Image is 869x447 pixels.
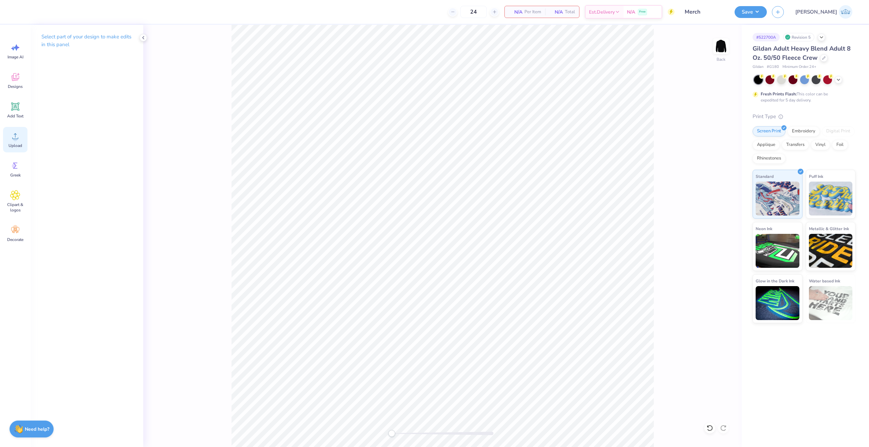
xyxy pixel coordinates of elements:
[783,33,814,41] div: Revision 5
[788,126,820,136] div: Embroidery
[753,33,780,41] div: # 522700A
[756,182,799,216] img: Standard
[717,56,725,62] div: Back
[639,10,646,14] span: Free
[839,5,852,19] img: Josephine Amber Orros
[822,126,855,136] div: Digital Print
[8,84,23,89] span: Designs
[809,173,823,180] span: Puff Ink
[795,8,837,16] span: [PERSON_NAME]
[4,202,26,213] span: Clipart & logos
[753,126,785,136] div: Screen Print
[756,173,774,180] span: Standard
[753,153,785,164] div: Rhinestones
[809,182,853,216] img: Puff Ink
[714,39,728,53] img: Back
[565,8,575,16] span: Total
[7,113,23,119] span: Add Text
[460,6,487,18] input: – –
[792,5,855,19] a: [PERSON_NAME]
[388,430,395,437] div: Accessibility label
[756,277,794,284] span: Glow in the Dark Ink
[41,33,132,49] p: Select part of your design to make edits in this panel
[25,426,49,432] strong: Need help?
[509,8,522,16] span: N/A
[782,64,816,70] span: Minimum Order: 24 +
[8,143,22,148] span: Upload
[7,54,23,60] span: Image AI
[756,225,772,232] span: Neon Ink
[756,286,799,320] img: Glow in the Dark Ink
[809,286,853,320] img: Water based Ink
[753,113,855,120] div: Print Type
[809,277,840,284] span: Water based Ink
[753,64,763,70] span: Gildan
[589,8,615,16] span: Est. Delivery
[782,140,809,150] div: Transfers
[756,234,799,268] img: Neon Ink
[524,8,541,16] span: Per Item
[767,64,779,70] span: # G180
[10,172,21,178] span: Greek
[809,234,853,268] img: Metallic & Glitter Ink
[627,8,635,16] span: N/A
[761,91,844,103] div: This color can be expedited for 5 day delivery.
[549,8,563,16] span: N/A
[7,237,23,242] span: Decorate
[680,5,729,19] input: Untitled Design
[753,44,851,62] span: Gildan Adult Heavy Blend Adult 8 Oz. 50/50 Fleece Crew
[735,6,767,18] button: Save
[832,140,848,150] div: Foil
[761,91,797,97] strong: Fresh Prints Flash:
[753,140,780,150] div: Applique
[811,140,830,150] div: Vinyl
[809,225,849,232] span: Metallic & Glitter Ink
